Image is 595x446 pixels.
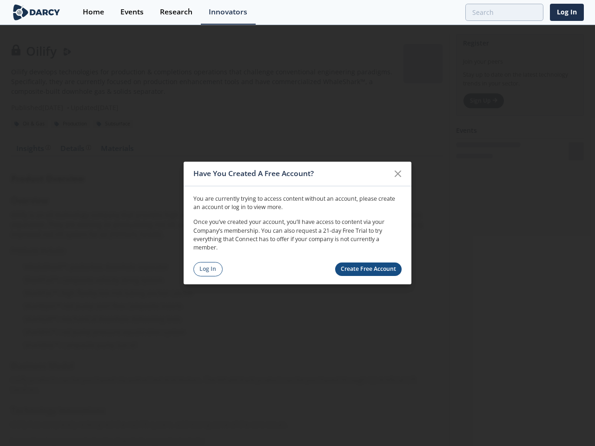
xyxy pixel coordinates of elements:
p: Once you’ve created your account, you’ll have access to content via your Company’s membership. Yo... [193,218,402,252]
input: Advanced Search [465,4,543,21]
div: Have You Created A Free Account? [193,165,389,183]
div: Innovators [209,8,247,16]
div: Home [83,8,104,16]
div: Research [160,8,192,16]
a: Log In [550,4,584,21]
a: Create Free Account [335,262,402,276]
div: Events [120,8,144,16]
p: You are currently trying to access content without an account, please create an account or log in... [193,194,402,211]
a: Log In [193,262,223,276]
img: logo-wide.svg [11,4,62,20]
